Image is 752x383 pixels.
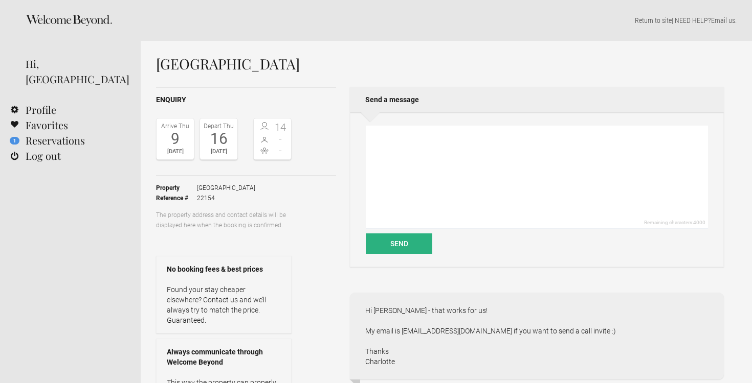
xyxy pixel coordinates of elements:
div: [DATE] [203,147,235,157]
span: 14 [273,122,289,132]
h2: Enquiry [156,94,336,105]
div: Arrive Thu [159,121,191,131]
div: 9 [159,131,191,147]
h1: [GEOGRAPHIC_DATA] [156,56,724,71]
span: - [273,134,289,144]
span: - [273,146,289,156]
a: Return to site [635,16,672,25]
div: [DATE] [159,147,191,157]
div: Hi [PERSON_NAME] - that works for us! My email is [EMAIL_ADDRESS][DOMAIN_NAME] if you want to sen... [350,293,724,379]
flynt-notification-badge: 1 [10,137,19,145]
p: The property address and contact details will be displayed here when the booking is confirmed. [156,210,292,230]
p: | NEED HELP? . [156,15,737,26]
h2: Send a message [350,87,724,112]
a: Email us [711,16,735,25]
strong: No booking fees & best prices [167,264,281,274]
span: 22154 [197,193,255,203]
strong: Property [156,183,197,193]
div: 16 [203,131,235,147]
span: [GEOGRAPHIC_DATA] [197,183,255,193]
strong: Reference # [156,193,197,203]
strong: Always communicate through Welcome Beyond [167,347,281,367]
div: Depart Thu [203,121,235,131]
p: Found your stay cheaper elsewhere? Contact us and we’ll always try to match the price. Guaranteed. [167,284,281,325]
div: Hi, [GEOGRAPHIC_DATA] [26,56,125,87]
button: Send [366,233,432,254]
